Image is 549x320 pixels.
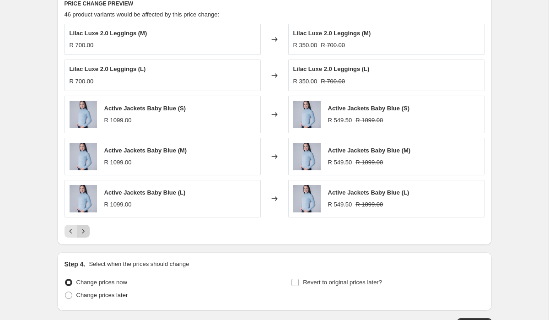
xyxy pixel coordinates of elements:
[65,260,86,269] h2: Step 4.
[65,11,220,18] span: 46 product variants would be affected by this price change:
[321,41,345,50] strike: R 700.00
[328,158,352,167] div: R 549.50
[70,65,146,72] span: Lilac Luxe 2.0 Leggings (L)
[70,77,94,86] div: R 700.00
[355,158,383,167] strike: R 1099.00
[70,30,147,37] span: Lilac Luxe 2.0 Leggings (M)
[293,185,321,212] img: 631A1061_80x.jpg
[321,77,345,86] strike: R 700.00
[293,41,318,50] div: R 350.00
[328,200,352,209] div: R 549.50
[355,116,383,125] strike: R 1099.00
[89,260,189,269] p: Select when the prices should change
[70,185,97,212] img: 631A1061_80x.jpg
[77,225,90,238] button: Next
[328,147,411,154] span: Active Jackets Baby Blue (M)
[70,41,94,50] div: R 700.00
[104,105,186,112] span: Active Jackets Baby Blue (S)
[70,143,97,170] img: 631A1061_80x.jpg
[293,77,318,86] div: R 350.00
[328,189,409,196] span: Active Jackets Baby Blue (L)
[104,116,132,125] div: R 1099.00
[104,147,187,154] span: Active Jackets Baby Blue (M)
[104,189,186,196] span: Active Jackets Baby Blue (L)
[65,225,77,238] button: Previous
[355,200,383,209] strike: R 1099.00
[293,101,321,128] img: 631A1061_80x.jpg
[104,200,132,209] div: R 1099.00
[303,279,382,286] span: Revert to original prices later?
[293,30,371,37] span: Lilac Luxe 2.0 Leggings (M)
[328,116,352,125] div: R 549.50
[70,101,97,128] img: 631A1061_80x.jpg
[104,158,132,167] div: R 1099.00
[65,225,90,238] nav: Pagination
[328,105,409,112] span: Active Jackets Baby Blue (S)
[76,279,127,286] span: Change prices now
[293,143,321,170] img: 631A1061_80x.jpg
[76,292,128,298] span: Change prices later
[293,65,370,72] span: Lilac Luxe 2.0 Leggings (L)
